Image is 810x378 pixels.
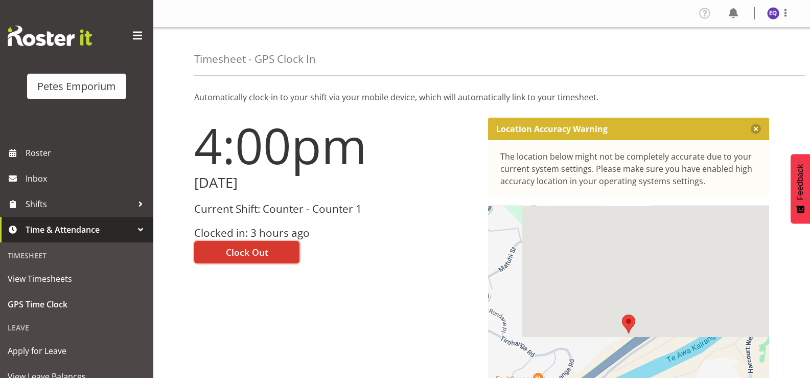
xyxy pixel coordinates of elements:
h3: Current Shift: Counter - Counter 1 [194,203,476,215]
img: esperanza-querido10799.jpg [767,7,779,19]
span: Roster [26,145,148,161]
span: Shifts [26,196,133,212]
a: View Timesheets [3,266,151,292]
h2: [DATE] [194,175,476,191]
span: View Timesheets [8,271,146,286]
p: Automatically clock-in to your shift via your mobile device, which will automatically link to you... [194,91,769,103]
img: Rosterit website logo [8,26,92,46]
span: Apply for Leave [8,343,146,359]
button: Feedback - Show survey [791,154,810,224]
span: Clock Out [226,246,268,259]
button: Clock Out [194,241,299,263]
button: Close message [751,124,761,134]
div: Timesheet [3,245,151,266]
span: GPS Time Clock [8,297,146,312]
span: Feedback [796,164,805,200]
a: GPS Time Clock [3,292,151,317]
div: Petes Emporium [37,79,116,94]
span: Time & Attendance [26,222,133,237]
h4: Timesheet - GPS Clock In [194,53,316,65]
p: Location Accuracy Warning [496,124,608,134]
span: Inbox [26,171,148,186]
div: Leave [3,317,151,338]
h1: 4:00pm [194,118,476,173]
a: Apply for Leave [3,338,151,364]
div: The location below might not be completely accurate due to your current system settings. Please m... [500,150,757,187]
h3: Clocked in: 3 hours ago [194,227,476,239]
